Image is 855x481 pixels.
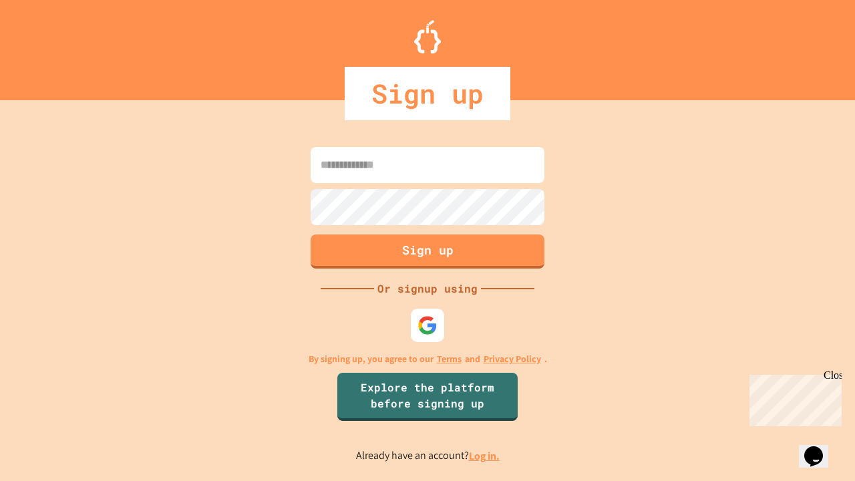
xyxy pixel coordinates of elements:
[484,352,541,366] a: Privacy Policy
[309,352,547,366] p: By signing up, you agree to our and .
[417,315,438,335] img: google-icon.svg
[345,67,510,120] div: Sign up
[311,234,544,269] button: Sign up
[337,373,518,421] a: Explore the platform before signing up
[799,428,842,468] iframe: chat widget
[437,352,462,366] a: Terms
[356,448,500,464] p: Already have an account?
[5,5,92,85] div: Chat with us now!Close
[414,20,441,53] img: Logo.svg
[374,281,481,297] div: Or signup using
[744,369,842,426] iframe: chat widget
[469,449,500,463] a: Log in.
